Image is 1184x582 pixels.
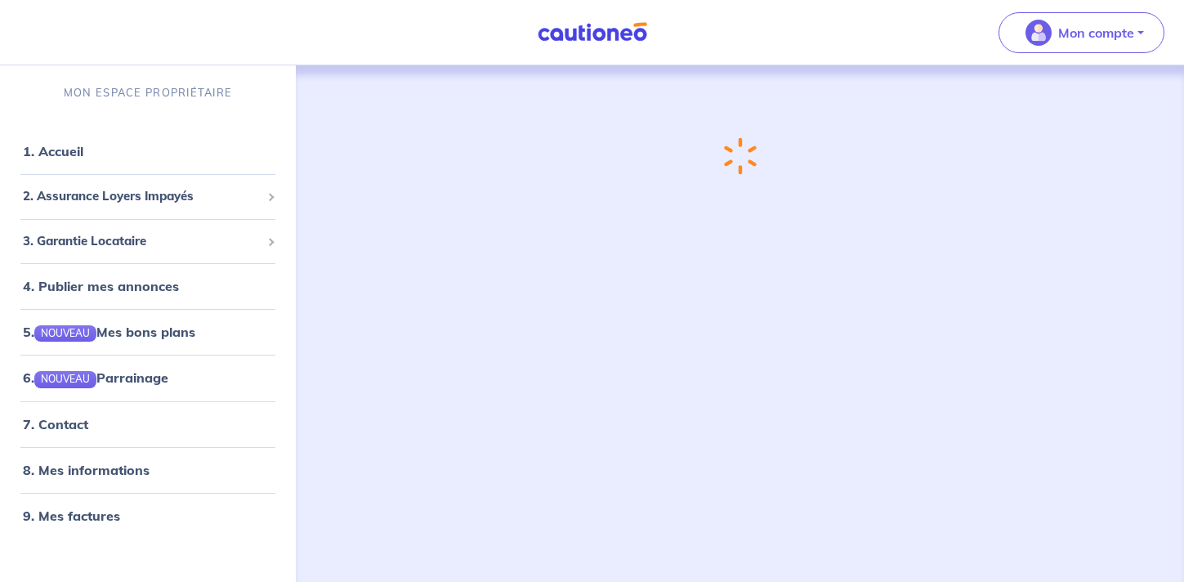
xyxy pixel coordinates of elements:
[23,416,88,432] a: 7. Contact
[7,226,289,257] div: 3. Garantie Locataire
[7,361,289,394] div: 6.NOUVEAUParrainage
[1025,20,1052,46] img: illu_account_valid_menu.svg
[23,508,120,524] a: 9. Mes factures
[23,278,179,294] a: 4. Publier mes annonces
[23,187,261,206] span: 2. Assurance Loyers Impayés
[999,12,1164,53] button: illu_account_valid_menu.svgMon compte
[531,22,654,43] img: Cautioneo
[64,85,232,101] p: MON ESPACE PROPRIÉTAIRE
[1058,23,1134,43] p: Mon compte
[7,135,289,168] div: 1. Accueil
[7,499,289,532] div: 9. Mes factures
[724,137,757,175] img: loading-spinner
[7,181,289,213] div: 2. Assurance Loyers Impayés
[23,232,261,251] span: 3. Garantie Locataire
[23,143,83,159] a: 1. Accueil
[23,369,168,386] a: 6.NOUVEAUParrainage
[7,408,289,441] div: 7. Contact
[7,454,289,486] div: 8. Mes informations
[23,462,150,478] a: 8. Mes informations
[7,316,289,348] div: 5.NOUVEAUMes bons plans
[7,270,289,302] div: 4. Publier mes annonces
[23,324,195,340] a: 5.NOUVEAUMes bons plans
